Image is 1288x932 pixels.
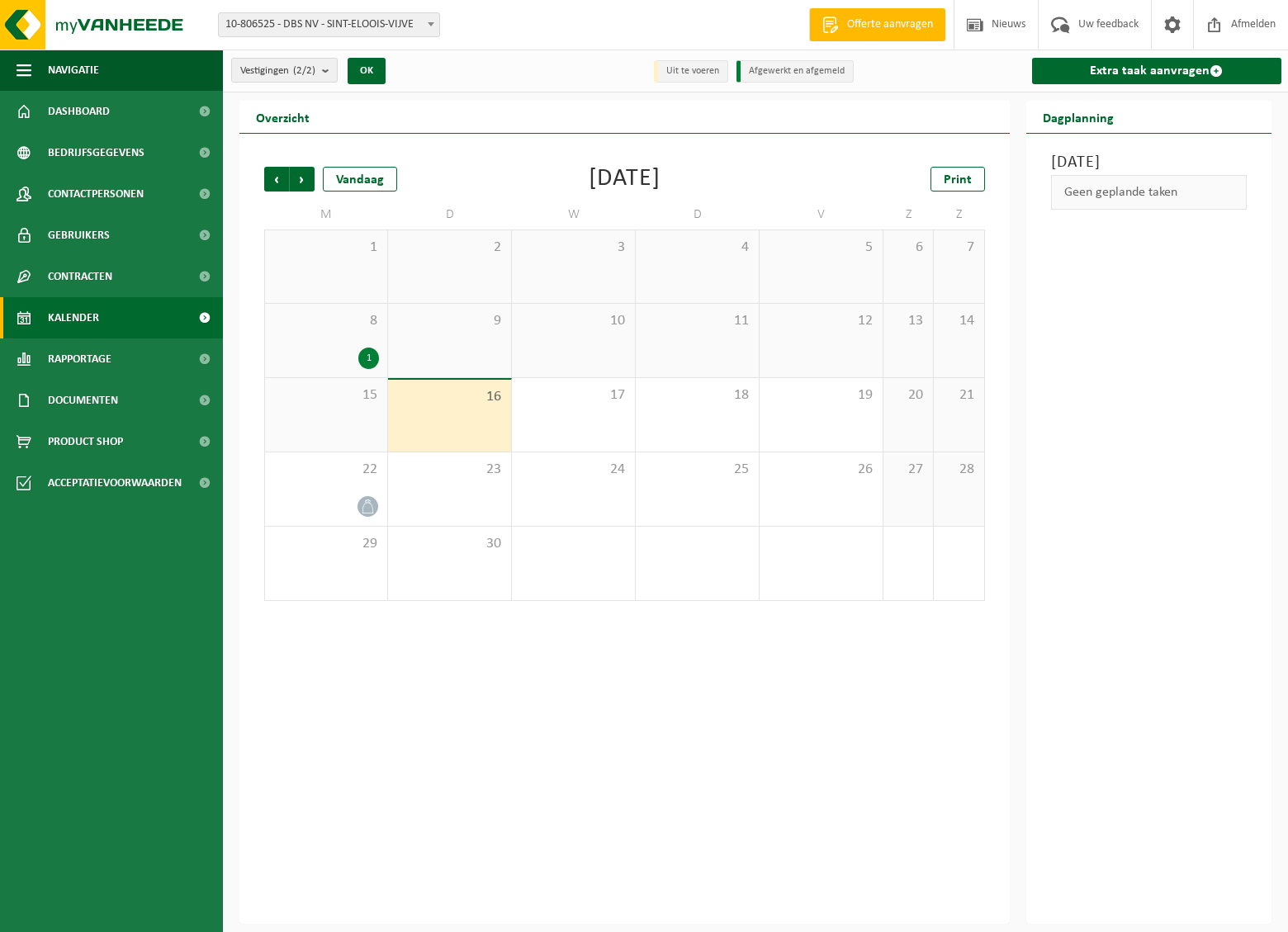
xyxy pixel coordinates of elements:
[358,348,379,369] div: 1
[273,461,379,479] span: 22
[892,461,925,479] span: 27
[264,167,289,192] span: Vorige
[883,200,934,229] td: Z
[892,312,925,330] span: 13
[239,101,326,133] h2: Overzicht
[231,58,338,83] button: Vestigingen(2/2)
[892,239,925,257] span: 6
[290,167,315,192] span: Volgende
[942,461,975,479] span: 28
[48,297,99,338] span: Kalender
[1051,175,1248,210] div: Geen geplande taken
[809,8,945,41] a: Offerte aanvragen
[644,312,751,330] span: 11
[768,239,874,257] span: 5
[760,200,883,229] td: V
[930,167,985,192] a: Print
[293,65,315,76] count: (2/2)
[273,386,379,404] span: 15
[264,200,388,229] td: M
[273,535,379,553] span: 29
[644,239,751,257] span: 4
[520,239,627,257] span: 3
[48,91,110,132] span: Dashboard
[1032,58,1282,84] a: Extra taak aanvragen
[520,461,627,479] span: 24
[396,239,503,257] span: 2
[396,312,503,330] span: 9
[48,256,112,297] span: Contracten
[273,312,379,330] span: 8
[48,132,144,173] span: Bedrijfsgegevens
[323,167,397,192] div: Vandaag
[944,173,972,187] span: Print
[520,312,627,330] span: 10
[348,58,386,84] button: OK
[48,215,110,256] span: Gebruikers
[240,59,315,83] span: Vestigingen
[48,173,144,215] span: Contactpersonen
[768,386,874,404] span: 19
[396,535,503,553] span: 30
[942,312,975,330] span: 14
[48,380,118,421] span: Documenten
[644,461,751,479] span: 25
[520,386,627,404] span: 17
[219,13,439,36] span: 10-806525 - DBS NV - SINT-ELOOIS-VIJVE
[654,60,728,83] li: Uit te voeren
[273,239,379,257] span: 1
[396,461,503,479] span: 23
[396,388,503,406] span: 16
[942,386,975,404] span: 21
[388,200,512,229] td: D
[48,421,123,462] span: Product Shop
[636,200,760,229] td: D
[736,60,854,83] li: Afgewerkt en afgemeld
[892,386,925,404] span: 20
[48,338,111,380] span: Rapportage
[589,167,661,192] div: [DATE]
[512,200,636,229] td: W
[768,312,874,330] span: 12
[942,239,975,257] span: 7
[1051,150,1248,175] h3: [DATE]
[843,17,937,33] span: Offerte aanvragen
[48,462,182,504] span: Acceptatievoorwaarden
[934,200,984,229] td: Z
[1026,101,1130,133] h2: Dagplanning
[48,50,99,91] span: Navigatie
[768,461,874,479] span: 26
[644,386,751,404] span: 18
[218,12,440,37] span: 10-806525 - DBS NV - SINT-ELOOIS-VIJVE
